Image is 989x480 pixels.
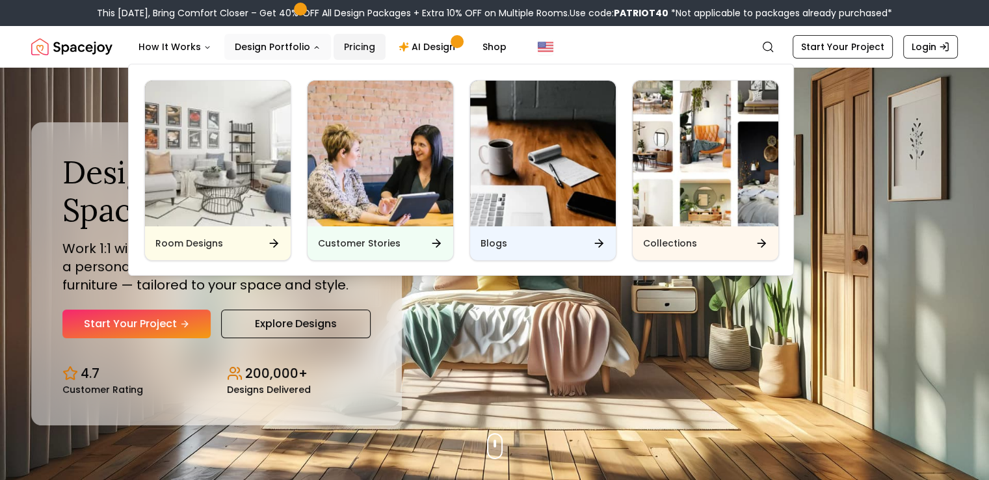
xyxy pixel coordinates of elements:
[31,34,112,60] img: Spacejoy Logo
[62,354,371,394] div: Design stats
[145,81,291,226] img: Room Designs
[245,364,308,382] p: 200,000+
[668,7,892,20] span: *Not applicable to packages already purchased*
[538,39,553,55] img: United States
[481,237,507,250] h6: Blogs
[632,80,779,261] a: CollectionsCollections
[903,35,958,59] a: Login
[81,364,99,382] p: 4.7
[469,80,616,261] a: BlogsBlogs
[155,237,223,250] h6: Room Designs
[227,385,311,394] small: Designs Delivered
[334,34,386,60] a: Pricing
[129,64,795,276] div: Design Portfolio
[144,80,291,261] a: Room DesignsRoom Designs
[128,34,222,60] button: How It Works
[97,7,892,20] div: This [DATE], Bring Comfort Closer – Get 40% OFF All Design Packages + Extra 10% OFF on Multiple R...
[221,310,371,338] a: Explore Designs
[62,239,371,294] p: Work 1:1 with expert interior designers to create a personalized design, complete with curated fu...
[633,81,778,226] img: Collections
[472,34,517,60] a: Shop
[793,35,893,59] a: Start Your Project
[643,237,697,250] h6: Collections
[614,7,668,20] b: PATRIOT40
[307,80,454,261] a: Customer StoriesCustomer Stories
[318,237,401,250] h6: Customer Stories
[470,81,616,226] img: Blogs
[31,34,112,60] a: Spacejoy
[62,385,143,394] small: Customer Rating
[62,310,211,338] a: Start Your Project
[31,26,958,68] nav: Global
[224,34,331,60] button: Design Portfolio
[388,34,469,60] a: AI Design
[308,81,453,226] img: Customer Stories
[570,7,668,20] span: Use code:
[128,34,517,60] nav: Main
[62,153,371,228] h1: Design Your Dream Space Online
